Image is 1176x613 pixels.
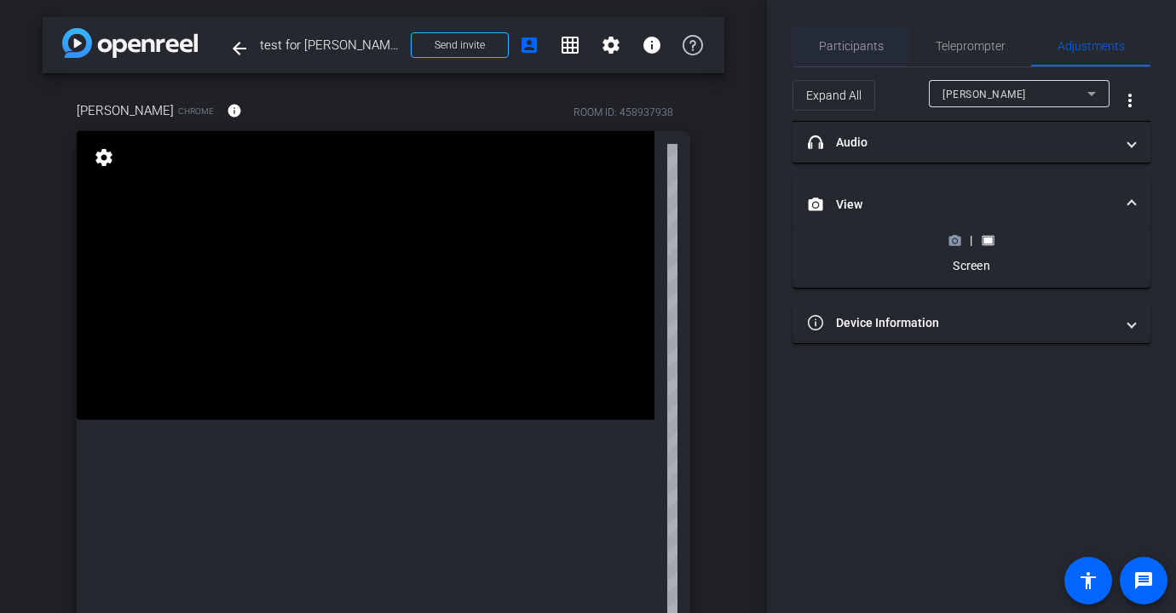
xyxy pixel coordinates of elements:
[411,32,509,58] button: Send invite
[808,196,1115,214] mat-panel-title: View
[601,35,621,55] mat-icon: settings
[793,80,875,111] button: Expand All
[940,257,1002,274] div: Screen
[560,35,580,55] mat-icon: grid_on
[77,101,174,120] span: [PERSON_NAME]
[178,105,214,117] span: Chrome
[574,105,673,120] div: ROOM ID: 458937938
[793,232,1150,288] div: View
[62,28,198,58] img: app-logo
[793,302,1150,343] mat-expansion-panel-header: Device Information
[229,38,250,59] mat-icon: arrow_back
[92,147,116,168] mat-icon: settings
[435,38,485,52] span: Send invite
[227,103,242,118] mat-icon: info
[936,40,1006,52] span: Teleprompter
[1133,570,1154,591] mat-icon: message
[808,314,1115,332] mat-panel-title: Device Information
[943,89,1026,100] span: [PERSON_NAME]
[1110,80,1150,121] button: More Options for Adjustments Panel
[260,28,401,62] span: test for [PERSON_NAME]
[940,232,1002,249] div: |
[642,35,662,55] mat-icon: info
[819,40,884,52] span: Participants
[1078,570,1098,591] mat-icon: accessibility
[1058,40,1125,52] span: Adjustments
[519,35,539,55] mat-icon: account_box
[793,122,1150,163] mat-expansion-panel-header: Audio
[793,177,1150,232] mat-expansion-panel-header: View
[808,134,1115,152] mat-panel-title: Audio
[1120,90,1140,111] mat-icon: more_vert
[806,79,862,112] span: Expand All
